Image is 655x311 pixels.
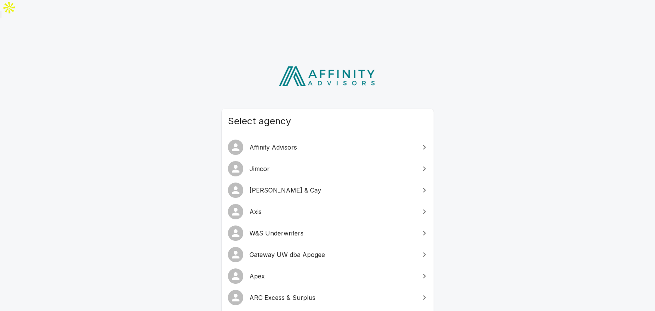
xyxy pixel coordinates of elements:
a: W&S Underwriters [222,222,434,244]
a: Gateway UW dba Apogee [222,244,434,265]
a: ARC Excess & Surplus [222,287,434,308]
span: Jimcor [249,164,415,173]
span: Select agency [228,115,427,127]
span: Apex [249,272,415,281]
a: Affinity Advisors [222,137,434,158]
span: Axis [249,207,415,216]
img: Affinity Advisors Logo [272,64,383,89]
a: Apex [222,265,434,287]
a: [PERSON_NAME] & Cay [222,179,434,201]
span: W&S Underwriters [249,229,415,238]
span: ARC Excess & Surplus [249,293,415,302]
span: Gateway UW dba Apogee [249,250,415,259]
span: Affinity Advisors [249,143,415,152]
a: Axis [222,201,434,222]
span: [PERSON_NAME] & Cay [249,186,415,195]
a: Jimcor [222,158,434,179]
